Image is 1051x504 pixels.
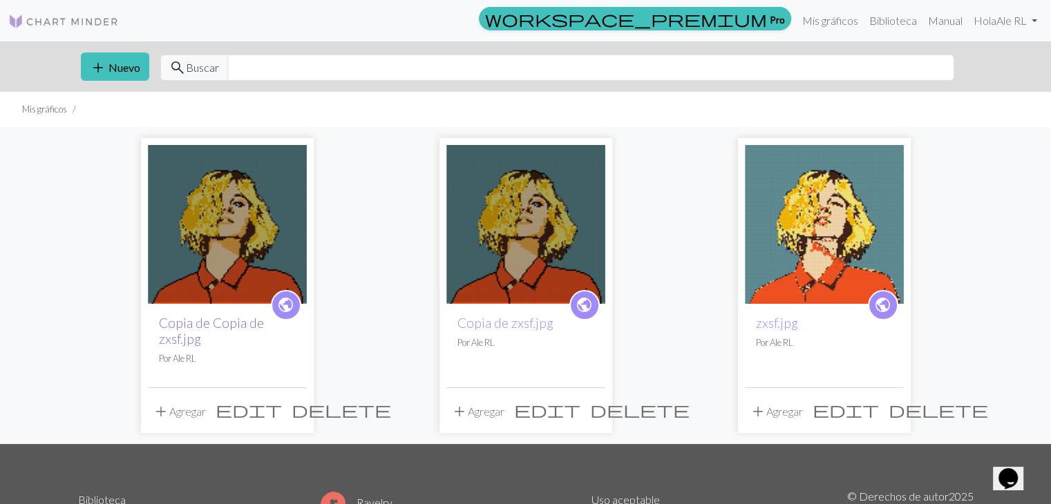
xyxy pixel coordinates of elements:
[148,216,307,229] a: Tessa
[292,400,391,419] span: delete
[846,490,948,503] font: © Derechos de autor
[813,401,879,418] i: Edit
[159,315,264,347] a: Copia de Copia de zxsf.jpg
[446,145,605,304] img: Tessa
[148,396,211,425] button: Agregar
[479,7,791,30] a: Pro
[874,291,891,319] i: public
[884,396,993,423] button: Borrar
[922,7,968,35] a: Manual
[974,14,996,27] font: Hola
[153,402,169,421] span: add
[216,401,282,418] i: Edit
[948,490,973,503] font: 2025
[169,405,206,418] font: Agregar
[813,400,879,419] span: edit
[770,337,793,348] font: Ale RL
[576,291,593,319] i: public
[169,58,186,77] span: search
[868,290,898,320] a: public
[874,294,891,316] span: public
[108,61,140,74] font: Nuevo
[889,400,988,419] span: delete
[766,405,803,418] font: Agregar
[745,216,904,229] a: Tessa
[590,400,690,419] span: delete
[576,294,593,316] span: public
[457,337,470,348] font: Por
[750,402,766,421] span: add
[81,52,149,81] button: Nuevo
[471,337,494,348] font: Ale RL
[277,291,294,319] i: public
[451,402,468,421] span: add
[514,401,580,418] i: Edit
[864,7,922,35] a: Biblioteca
[90,58,106,77] span: add
[216,400,282,419] span: edit
[770,13,785,25] font: Pro
[745,145,904,304] img: Tessa
[996,14,1027,27] font: Ale RL
[446,396,509,425] button: Agregar
[271,290,301,320] a: public
[457,315,553,331] a: Copia de zxsf.jpg
[756,315,798,331] a: zxsf.jpg
[277,294,294,316] span: public
[756,337,768,348] font: Por
[514,400,580,419] span: edit
[468,405,504,418] font: Agregar
[968,7,1043,35] a: HolaAle RL
[869,14,917,27] font: Biblioteca
[802,14,858,27] font: Mis gráficos
[159,353,171,364] font: Por
[211,396,287,423] button: Edit
[22,104,67,115] font: Mis gráficos
[485,9,767,28] span: workspace_premium
[148,145,307,304] img: Tessa
[287,396,396,423] button: Borrar
[993,449,1037,490] iframe: widget de chat
[186,61,219,74] font: Buscar
[808,396,884,423] button: Edit
[569,290,600,320] a: public
[745,396,808,425] button: Agregar
[173,353,196,364] font: Ale RL
[509,396,585,423] button: Edit
[446,216,605,229] a: Tessa
[797,7,864,35] a: Mis gráficos
[928,14,963,27] font: Manual
[8,13,119,30] img: Logo
[585,396,694,423] button: Borrar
